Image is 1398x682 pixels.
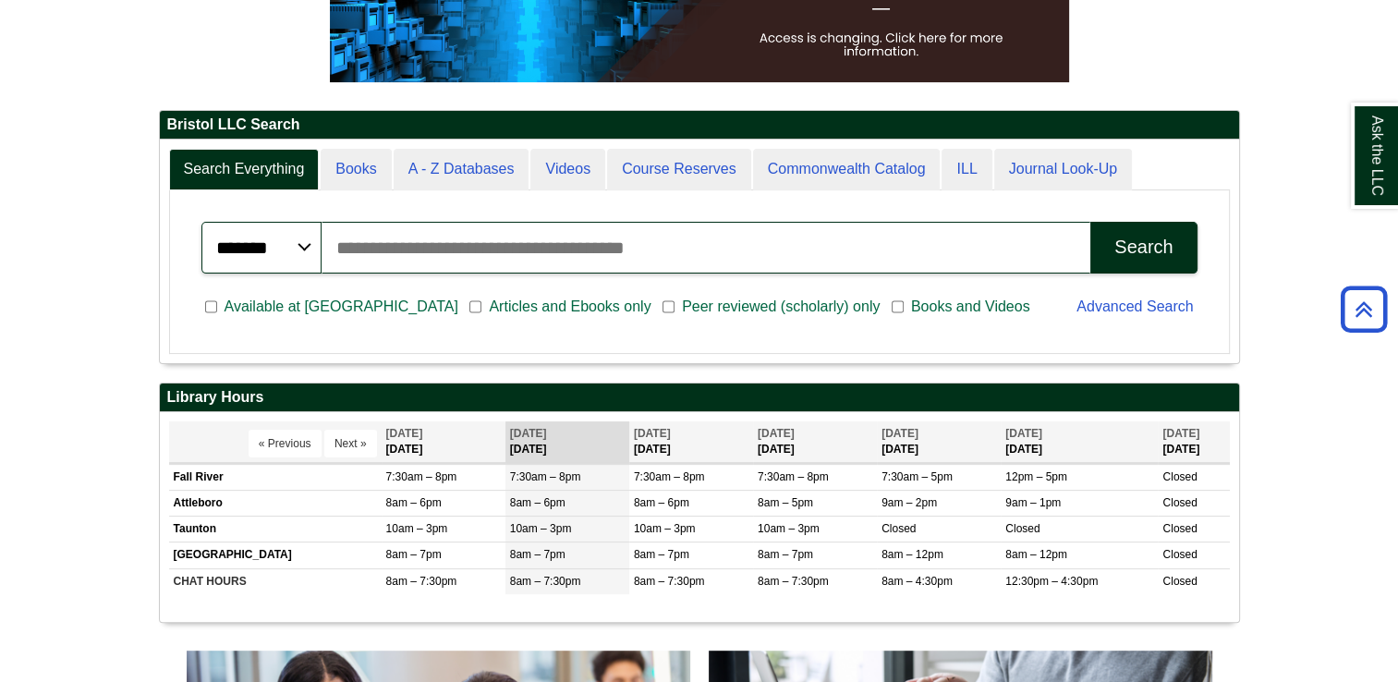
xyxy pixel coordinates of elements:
[386,548,442,561] span: 8am – 7pm
[1114,237,1173,258] div: Search
[634,575,705,588] span: 8am – 7:30pm
[510,470,581,483] span: 7:30am – 8pm
[1162,470,1197,483] span: Closed
[510,427,547,440] span: [DATE]
[394,149,529,190] a: A - Z Databases
[217,296,466,318] span: Available at [GEOGRAPHIC_DATA]
[386,470,457,483] span: 7:30am – 8pm
[382,421,505,463] th: [DATE]
[169,464,382,490] td: Fall River
[386,575,457,588] span: 8am – 7:30pm
[160,384,1239,412] h2: Library Hours
[1005,548,1067,561] span: 8am – 12pm
[758,522,820,535] span: 10am – 3pm
[505,421,629,463] th: [DATE]
[205,298,217,315] input: Available at [GEOGRAPHIC_DATA]
[169,517,382,542] td: Taunton
[510,522,572,535] span: 10am – 3pm
[1001,421,1158,463] th: [DATE]
[1162,522,1197,535] span: Closed
[530,149,605,190] a: Videos
[881,548,943,561] span: 8am – 12pm
[1005,427,1042,440] span: [DATE]
[249,430,322,457] button: « Previous
[1334,297,1393,322] a: Back to Top
[169,491,382,517] td: Attleboro
[629,421,753,463] th: [DATE]
[169,568,382,594] td: CHAT HOURS
[904,296,1038,318] span: Books and Videos
[1090,222,1197,274] button: Search
[469,298,481,315] input: Articles and Ebooks only
[160,111,1239,140] h2: Bristol LLC Search
[1162,575,1197,588] span: Closed
[510,575,581,588] span: 8am – 7:30pm
[386,522,448,535] span: 10am – 3pm
[758,427,795,440] span: [DATE]
[758,470,829,483] span: 7:30am – 8pm
[321,149,391,190] a: Books
[1162,496,1197,509] span: Closed
[758,496,813,509] span: 8am – 5pm
[481,296,658,318] span: Articles and Ebooks only
[634,470,705,483] span: 7:30am – 8pm
[881,470,953,483] span: 7:30am – 5pm
[1005,496,1061,509] span: 9am – 1pm
[892,298,904,315] input: Books and Videos
[169,542,382,568] td: [GEOGRAPHIC_DATA]
[510,548,565,561] span: 8am – 7pm
[1005,470,1067,483] span: 12pm – 5pm
[607,149,751,190] a: Course Reserves
[1162,427,1199,440] span: [DATE]
[634,496,689,509] span: 8am – 6pm
[942,149,991,190] a: ILL
[881,522,916,535] span: Closed
[634,522,696,535] span: 10am – 3pm
[758,575,829,588] span: 8am – 7:30pm
[753,421,877,463] th: [DATE]
[324,430,377,457] button: Next »
[1076,298,1193,314] a: Advanced Search
[675,296,887,318] span: Peer reviewed (scholarly) only
[877,421,1001,463] th: [DATE]
[634,427,671,440] span: [DATE]
[663,298,675,315] input: Peer reviewed (scholarly) only
[1005,575,1098,588] span: 12:30pm – 4:30pm
[881,575,953,588] span: 8am – 4:30pm
[881,496,937,509] span: 9am – 2pm
[1005,522,1039,535] span: Closed
[758,548,813,561] span: 8am – 7pm
[1162,548,1197,561] span: Closed
[881,427,918,440] span: [DATE]
[753,149,941,190] a: Commonwealth Catalog
[510,496,565,509] span: 8am – 6pm
[634,548,689,561] span: 8am – 7pm
[169,149,320,190] a: Search Everything
[994,149,1132,190] a: Journal Look-Up
[386,427,423,440] span: [DATE]
[386,496,442,509] span: 8am – 6pm
[1158,421,1229,463] th: [DATE]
